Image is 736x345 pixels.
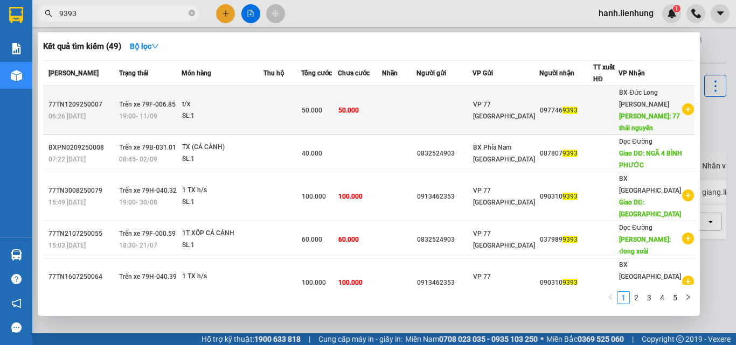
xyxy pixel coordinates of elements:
[417,277,472,288] div: 0913462353
[151,43,159,50] span: down
[182,196,263,208] div: SL: 1
[619,261,681,280] span: BX [GEOGRAPHIC_DATA]
[619,236,671,255] span: [PERSON_NAME]: đong xoài
[473,273,535,292] span: VP 77 [GEOGRAPHIC_DATA]
[669,291,682,304] li: 5
[119,69,148,77] span: Trạng thái
[119,101,176,108] span: Trên xe 79F-006.85
[182,69,211,77] span: Món hàng
[540,105,593,116] div: 097746
[48,185,116,196] div: 77TN3008250079
[669,292,681,304] a: 5
[417,148,472,159] div: 0832524903
[48,271,116,283] div: 77TN1607250064
[43,41,121,52] h3: Kết quả tìm kiếm ( 49 )
[619,224,652,231] span: Dọc Đường
[539,69,574,77] span: Người nhận
[682,276,694,287] span: plus-circle
[643,291,656,304] li: 3
[11,322,22,333] span: message
[182,98,263,110] div: t/x
[302,150,322,157] span: 40.000
[119,273,177,280] span: Trên xe 79H-040.39
[182,153,263,165] div: SL: 1
[119,144,176,151] span: Trên xe 79B-031.01
[656,292,668,304] a: 4
[656,291,669,304] li: 4
[130,42,159,51] strong: Bộ lọc
[685,294,691,300] span: right
[48,112,86,120] span: 06:26 [DATE]
[619,175,681,194] span: BX [GEOGRAPHIC_DATA]
[48,69,99,77] span: [PERSON_NAME]
[45,10,52,17] span: search
[563,150,578,157] span: 9393
[682,103,694,115] span: plus-circle
[338,279,363,286] span: 100.000
[617,291,630,304] li: 1
[48,242,86,249] span: 15:03 [DATE]
[473,69,493,77] span: VP Gửi
[604,291,617,304] button: left
[11,274,22,284] span: question-circle
[540,148,593,159] div: 087807
[119,199,157,206] span: 19:00 - 30/08
[182,240,263,251] div: SL: 1
[540,191,593,202] div: 090310
[48,142,116,153] div: BXPN0209250008
[617,292,629,304] a: 1
[48,199,86,206] span: 15:49 [DATE]
[682,291,695,304] button: right
[382,69,398,77] span: Nhãn
[48,156,86,163] span: 07:22 [DATE]
[473,187,535,206] span: VP 77 [GEOGRAPHIC_DATA]
[11,298,22,308] span: notification
[182,228,263,240] div: 1T XỐP CÁ CẢNH
[263,69,284,77] span: Thu hộ
[619,199,681,218] span: Giao DĐ: [GEOGRAPHIC_DATA]
[302,193,326,200] span: 100.000
[182,142,263,153] div: TX (CÁ CẢNH)
[119,242,157,249] span: 18:30 - 21/07
[607,294,614,300] span: left
[630,291,643,304] li: 2
[59,8,186,19] input: Tìm tên, số ĐT hoặc mã đơn
[48,99,116,110] div: 77TN1209250007
[473,144,535,163] span: BX Phía Nam [GEOGRAPHIC_DATA]
[682,233,694,244] span: plus-circle
[619,138,652,145] span: Dọc Đường
[11,249,22,260] img: warehouse-icon
[338,69,370,77] span: Chưa cước
[182,185,263,196] div: 1 TX h/s
[48,228,116,240] div: 77TN2107250055
[563,279,578,286] span: 9393
[593,64,615,83] span: TT xuất HĐ
[338,236,359,243] span: 60.000
[182,110,263,122] div: SL: 1
[416,69,446,77] span: Người gửi
[619,89,669,108] span: BX Đức Long [PERSON_NAME]
[302,236,322,243] span: 60.000
[189,10,195,16] span: close-circle
[630,292,642,304] a: 2
[302,279,326,286] span: 100.000
[417,234,472,245] div: 0832524903
[119,187,177,194] span: Trên xe 79H-040.32
[119,230,176,237] span: Trên xe 79F-000.59
[563,193,578,200] span: 9393
[619,69,645,77] span: VP Nhận
[540,277,593,288] div: 090310
[682,189,694,201] span: plus-circle
[119,112,157,120] span: 19:00 - 11/09
[11,70,22,81] img: warehouse-icon
[182,271,263,283] div: 1 TX h/s
[619,112,680,132] span: [PERSON_NAME]: 77 thái nguyên
[338,107,359,114] span: 50.000
[417,191,472,202] div: 0913462353
[540,234,593,245] div: 037989
[182,283,263,294] div: SL: 1
[9,7,23,23] img: logo-vxr
[11,43,22,54] img: solution-icon
[619,150,682,169] span: Giao DĐ: NGÃ 4 BÌNH PHƯỚC
[682,291,695,304] li: Next Page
